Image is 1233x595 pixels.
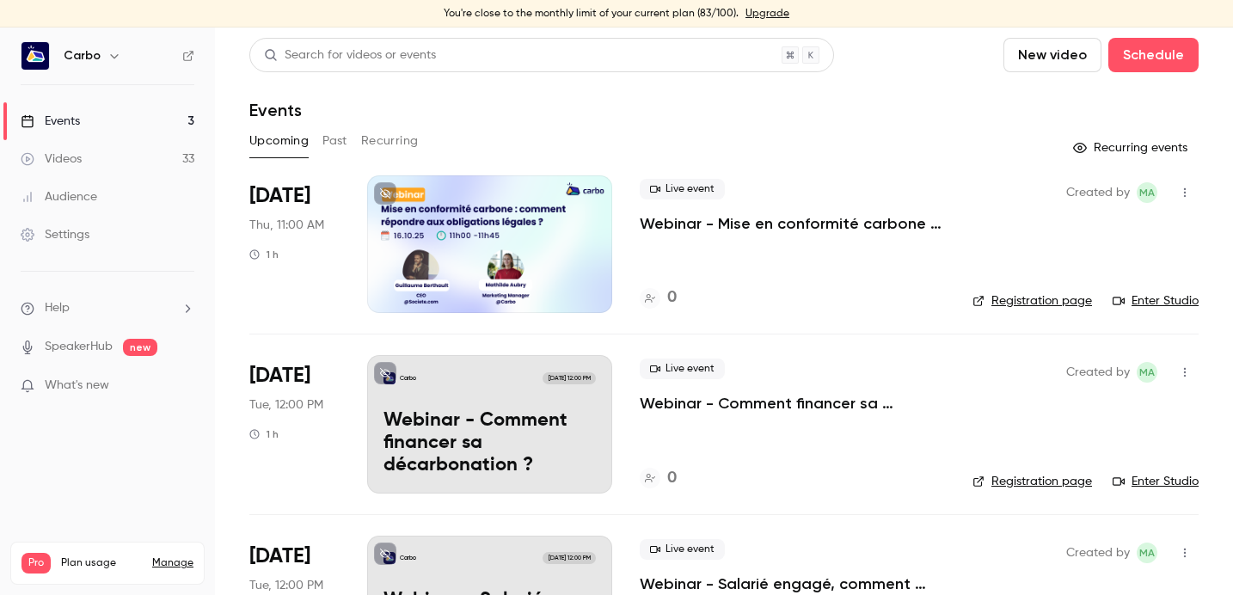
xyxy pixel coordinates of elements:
a: Webinar - Comment financer sa décarbonation ? [640,393,945,414]
button: Schedule [1108,38,1199,72]
a: Manage [152,556,193,570]
button: Upcoming [249,127,309,155]
span: new [123,339,157,356]
a: 0 [640,467,677,490]
a: Registration page [972,473,1092,490]
div: 1 h [249,427,279,441]
span: MA [1139,182,1155,203]
div: Oct 16 Thu, 11:00 AM (Europe/Paris) [249,175,340,313]
a: Webinar - Salarié engagé, comment lancer votre démarche RSE ? [640,574,945,594]
span: Thu, 11:00 AM [249,217,324,234]
div: Settings [21,226,89,243]
span: MA [1139,543,1155,563]
a: Enter Studio [1113,292,1199,310]
iframe: Noticeable Trigger [174,378,194,394]
span: Mathilde Aubry [1137,543,1157,563]
button: New video [1003,38,1101,72]
button: Past [322,127,347,155]
span: Help [45,299,70,317]
span: [DATE] [249,182,310,210]
span: Pro [21,553,51,574]
a: Registration page [972,292,1092,310]
p: Carbo [400,374,416,383]
div: Nov 4 Tue, 12:00 PM (Europe/Paris) [249,355,340,493]
h6: Carbo [64,47,101,64]
div: Videos [21,150,82,168]
span: [DATE] 12:00 PM [543,552,595,564]
h1: Events [249,100,302,120]
p: Webinar - Comment financer sa décarbonation ? [383,410,596,476]
a: Webinar - Comment financer sa décarbonation ?Carbo[DATE] 12:00 PMWebinar - Comment financer sa dé... [367,355,612,493]
span: Mathilde Aubry [1137,182,1157,203]
a: Webinar - Mise en conformité carbone : comment répondre aux obligations légales en 2025 ? [640,213,945,234]
h4: 0 [667,467,677,490]
div: Events [21,113,80,130]
a: 0 [640,286,677,310]
span: Created by [1066,182,1130,203]
span: Live event [640,539,725,560]
div: Audience [21,188,97,205]
a: Enter Studio [1113,473,1199,490]
div: Search for videos or events [264,46,436,64]
span: Created by [1066,543,1130,563]
div: 1 h [249,248,279,261]
h4: 0 [667,286,677,310]
span: [DATE] [249,362,310,390]
span: What's new [45,377,109,395]
span: Live event [640,179,725,199]
span: Mathilde Aubry [1137,362,1157,383]
li: help-dropdown-opener [21,299,194,317]
img: Carbo [21,42,49,70]
span: Tue, 12:00 PM [249,396,323,414]
button: Recurring [361,127,419,155]
p: Carbo [400,554,416,562]
a: SpeakerHub [45,338,113,356]
span: Live event [640,359,725,379]
span: Tue, 12:00 PM [249,577,323,594]
span: Plan usage [61,556,142,570]
button: Recurring events [1065,134,1199,162]
a: Upgrade [745,7,789,21]
span: Created by [1066,362,1130,383]
span: [DATE] 12:00 PM [543,372,595,384]
span: MA [1139,362,1155,383]
span: [DATE] [249,543,310,570]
